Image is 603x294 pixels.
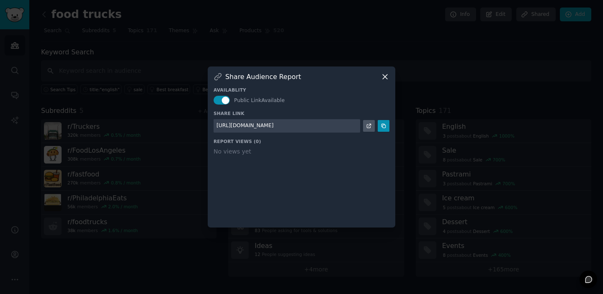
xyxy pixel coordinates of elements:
[225,72,301,81] h3: Share Audience Report
[214,87,389,93] h3: Availablity
[234,97,285,103] span: Public Link Available
[214,110,389,116] h3: Share Link
[216,122,273,130] div: [URL][DOMAIN_NAME]
[214,138,389,144] h3: Report Views ( 0 )
[214,147,389,156] div: No views yet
